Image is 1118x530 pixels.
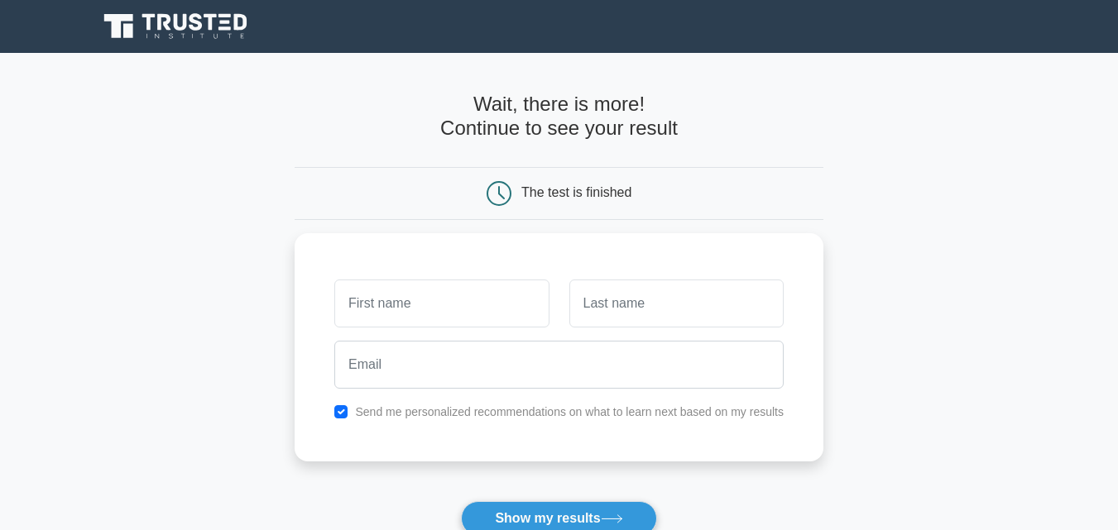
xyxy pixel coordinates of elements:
input: First name [334,279,549,327]
label: Send me personalized recommendations on what to learn next based on my results [355,405,784,418]
input: Last name [569,279,784,327]
input: Email [334,341,784,389]
h4: Wait, there is more! Continue to see your result [295,93,823,141]
div: The test is finished [521,185,631,199]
